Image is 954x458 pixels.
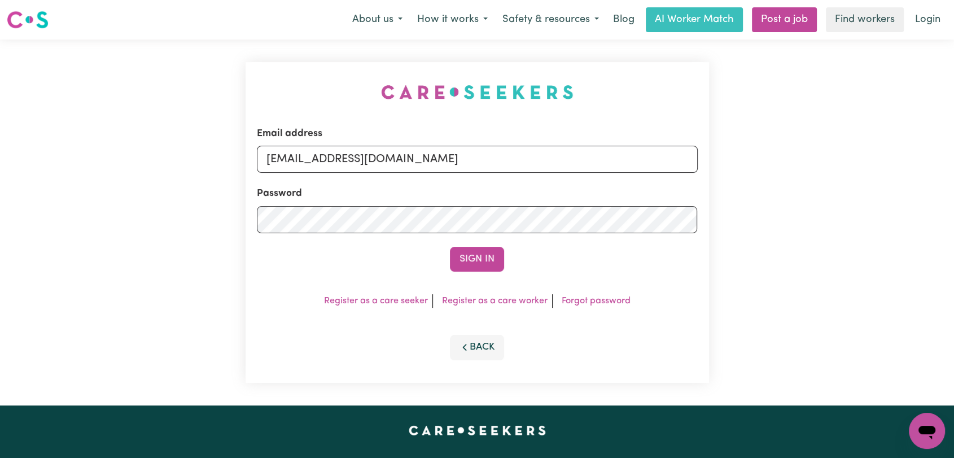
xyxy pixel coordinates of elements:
a: Blog [606,7,641,32]
a: Careseekers logo [7,7,49,33]
button: About us [345,8,410,32]
button: Safety & resources [495,8,606,32]
iframe: Button to launch messaging window [909,413,945,449]
a: Register as a care worker [442,296,548,306]
label: Password [257,186,302,201]
button: How it works [410,8,495,32]
label: Email address [257,127,322,141]
button: Back [450,335,504,360]
a: Register as a care seeker [324,296,428,306]
a: AI Worker Match [646,7,743,32]
a: Post a job [752,7,817,32]
a: Find workers [826,7,904,32]
input: Email address [257,146,698,173]
button: Sign In [450,247,504,272]
a: Forgot password [562,296,631,306]
a: Login [908,7,947,32]
a: Careseekers home page [409,426,546,435]
img: Careseekers logo [7,10,49,30]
